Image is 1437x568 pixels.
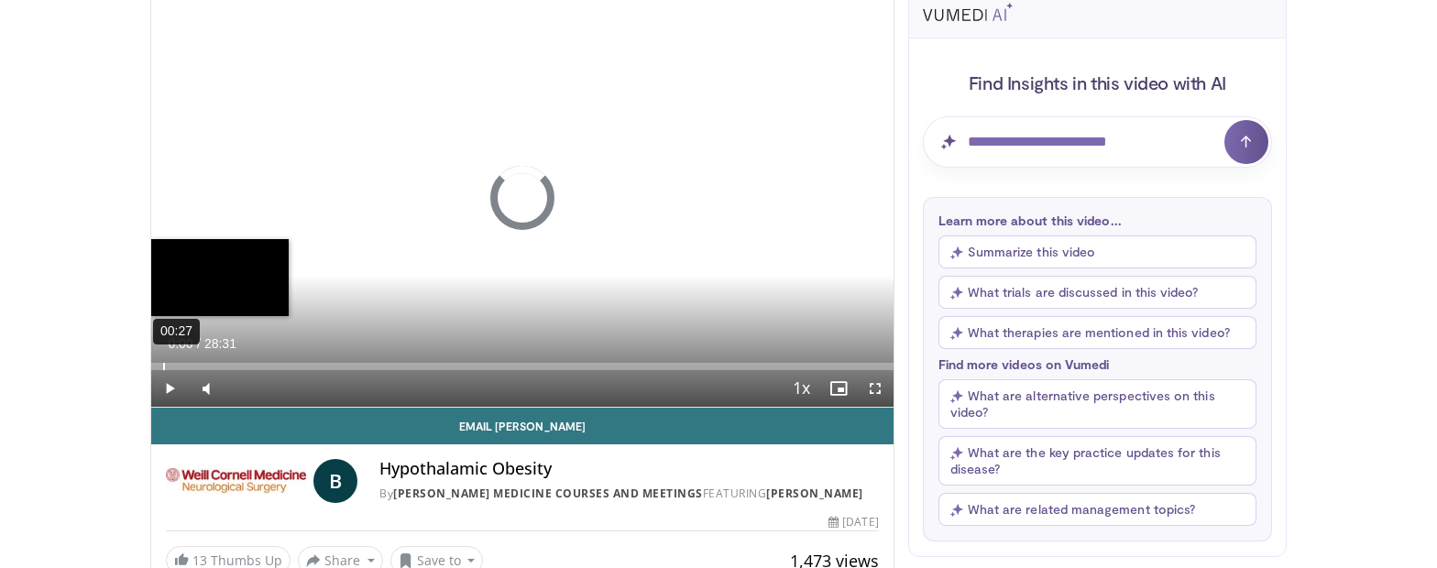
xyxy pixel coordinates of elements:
[168,336,192,351] span: 0:00
[379,459,878,479] h4: Hypothalamic Obesity
[828,514,878,530] div: [DATE]
[938,213,1256,228] p: Learn more about this video...
[938,316,1256,349] button: What therapies are mentioned in this video?
[938,356,1256,372] p: Find more videos on Vumedi
[938,493,1256,526] button: What are related management topics?
[820,370,857,407] button: Enable picture-in-picture mode
[784,370,820,407] button: Playback Rate
[923,71,1272,94] h4: Find Insights in this video with AI
[379,486,878,502] div: By FEATURING
[938,276,1256,309] button: What trials are discussed in this video?
[166,459,306,503] img: Weill Cornell Medicine Courses and Meetings
[151,363,894,370] div: Progress Bar
[938,436,1256,486] button: What are the key practice updates for this disease?
[923,3,1013,21] img: vumedi-ai-logo.svg
[923,116,1272,168] input: Question for AI
[188,370,225,407] button: Mute
[393,486,703,501] a: [PERSON_NAME] Medicine Courses and Meetings
[204,336,236,351] span: 28:31
[313,459,357,503] a: B
[197,336,201,351] span: /
[857,370,894,407] button: Fullscreen
[151,370,188,407] button: Play
[766,486,863,501] a: [PERSON_NAME]
[938,235,1256,268] button: Summarize this video
[938,379,1256,429] button: What are alternative perspectives on this video?
[151,408,894,444] a: Email [PERSON_NAME]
